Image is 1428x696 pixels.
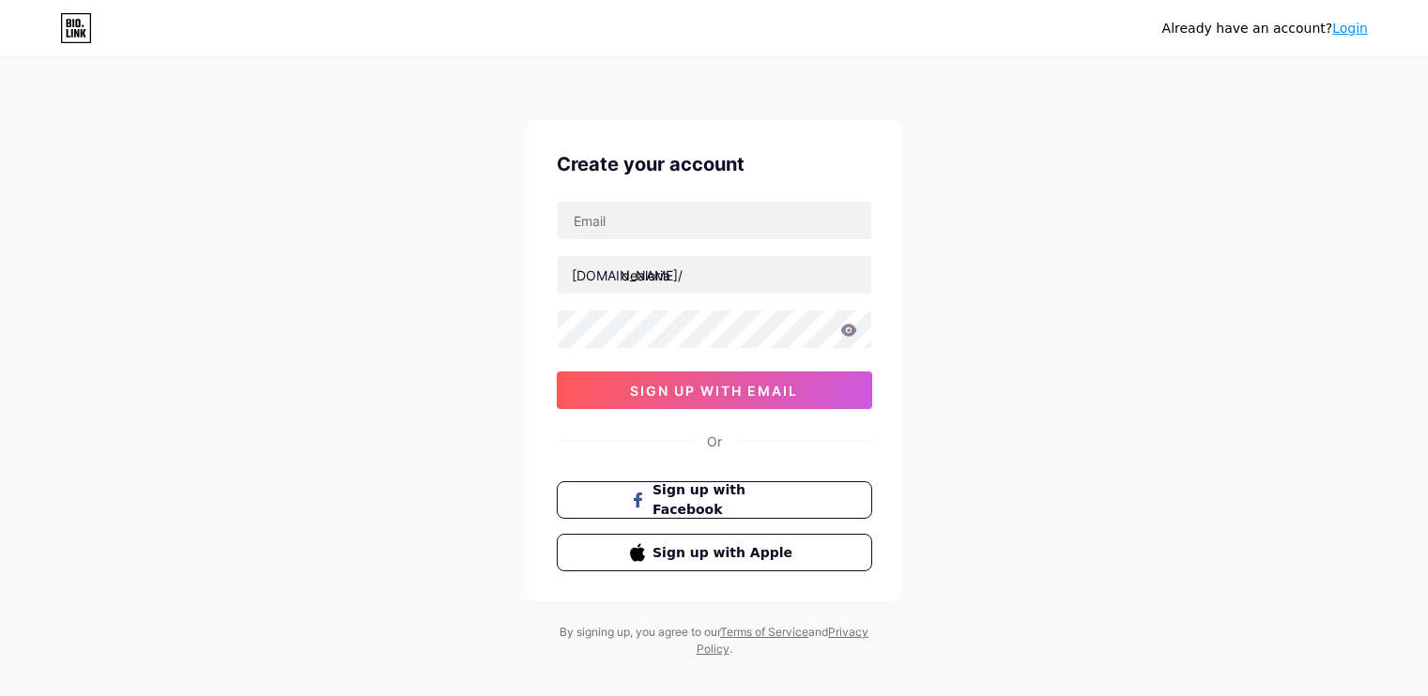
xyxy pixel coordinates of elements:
a: Login [1332,21,1368,36]
span: sign up with email [630,383,798,399]
div: By signing up, you agree to our and . [555,624,874,658]
button: sign up with email [557,371,872,409]
span: Sign up with Apple [653,543,798,563]
div: Or [707,431,722,451]
input: username [558,256,871,294]
span: Sign up with Facebook [653,480,798,520]
div: Already have an account? [1162,19,1368,38]
input: Email [558,202,871,239]
button: Sign up with Apple [557,534,872,571]
a: Terms of Service [720,625,808,639]
div: Create your account [557,150,872,178]
button: Sign up with Facebook [557,481,872,519]
div: [DOMAIN_NAME]/ [572,265,683,285]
